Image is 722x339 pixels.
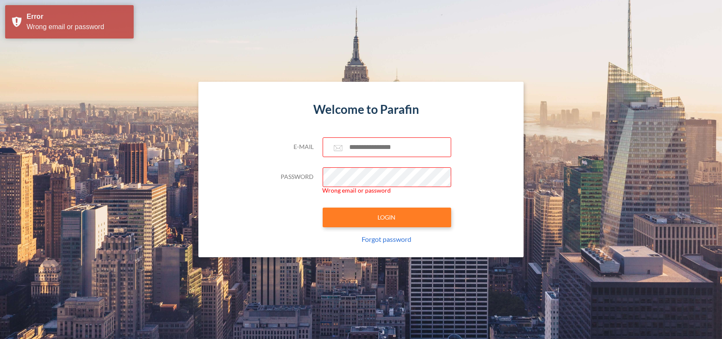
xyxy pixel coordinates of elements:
h4: Welcome to Parafin [271,102,451,117]
span: Wrong email or password [323,187,445,194]
div: Wrong email or password [27,22,127,32]
button: LOGIN [323,208,451,227]
div: Error [27,12,127,22]
h5: E-mail [271,143,314,151]
h5: Password [271,173,314,181]
a: Forgot password [362,235,412,243]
